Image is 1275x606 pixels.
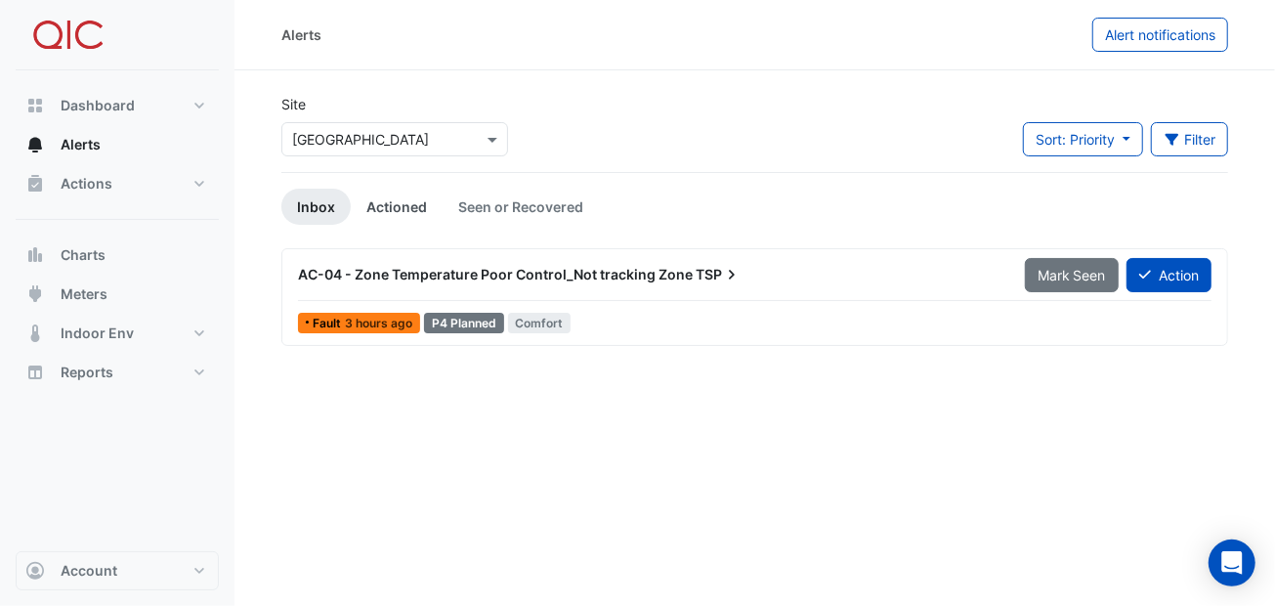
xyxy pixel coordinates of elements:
app-icon: Meters [25,284,45,304]
span: Alerts [61,135,101,154]
span: Wed 13-Aug-2025 09:00 AEST [345,316,412,330]
div: Open Intercom Messenger [1209,540,1255,586]
span: Indoor Env [61,324,134,343]
button: Indoor Env [16,314,219,353]
div: P4 Planned [424,313,504,333]
span: Comfort [508,313,572,333]
button: Mark Seen [1025,258,1119,292]
span: Meters [61,284,107,304]
app-icon: Alerts [25,135,45,154]
button: Filter [1151,122,1229,156]
button: Reports [16,353,219,392]
app-icon: Charts [25,245,45,265]
span: Fault [313,318,345,329]
label: Site [281,94,306,114]
button: Sort: Priority [1023,122,1143,156]
button: Dashboard [16,86,219,125]
button: Meters [16,275,219,314]
div: Alerts [281,24,321,45]
app-icon: Actions [25,174,45,194]
button: Account [16,551,219,590]
a: Actioned [351,189,443,225]
img: Company Logo [23,16,111,55]
span: Alert notifications [1105,26,1215,43]
span: Account [61,561,117,581]
a: Seen or Recovered [443,189,599,225]
button: Alert notifications [1092,18,1228,52]
span: Mark Seen [1038,267,1106,283]
app-icon: Reports [25,363,45,382]
span: Charts [61,245,106,265]
app-icon: Dashboard [25,96,45,115]
button: Actions [16,164,219,203]
span: TSP [696,265,742,284]
span: Sort: Priority [1036,131,1115,148]
app-icon: Indoor Env [25,324,45,343]
button: Alerts [16,125,219,164]
button: Action [1126,258,1211,292]
span: Dashboard [61,96,135,115]
span: AC-04 - Zone Temperature Poor Control_Not tracking Zone [298,266,693,282]
button: Charts [16,236,219,275]
span: Reports [61,363,113,382]
a: Inbox [281,189,351,225]
span: Actions [61,174,112,194]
